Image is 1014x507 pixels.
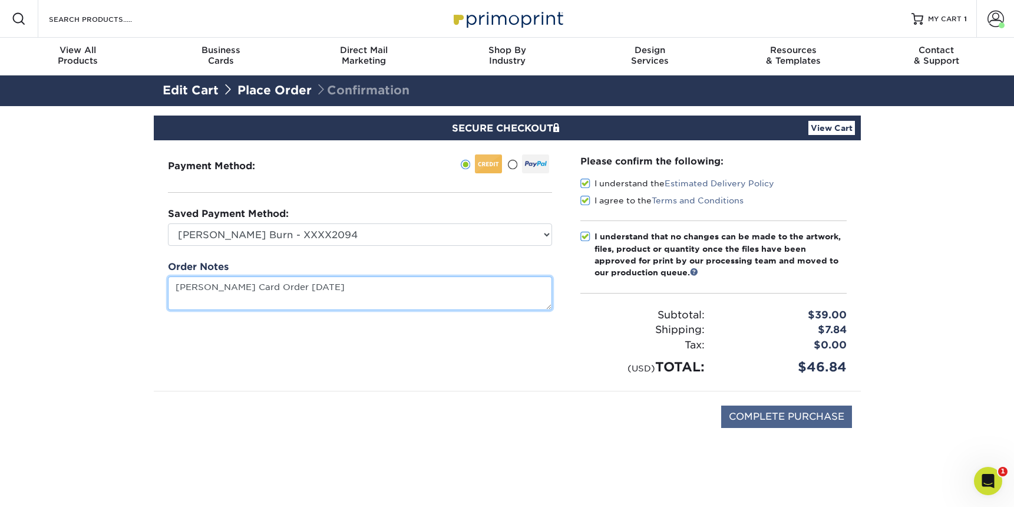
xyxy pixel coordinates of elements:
[6,45,150,66] div: Products
[865,38,1008,75] a: Contact& Support
[998,467,1008,476] span: 1
[652,196,744,205] a: Terms and Conditions
[435,38,579,75] a: Shop ByIndustry
[168,160,284,172] h3: Payment Method:
[6,45,150,55] span: View All
[865,45,1008,55] span: Contact
[448,6,566,31] img: Primoprint
[722,45,865,66] div: & Templates
[627,363,655,373] small: (USD)
[572,322,714,338] div: Shipping:
[580,195,744,206] label: I agree to the
[435,45,579,66] div: Industry
[572,338,714,353] div: Tax:
[168,260,229,274] label: Order Notes
[665,179,774,188] a: Estimated Delivery Policy
[580,177,774,189] label: I understand the
[292,45,435,55] span: Direct Mail
[928,14,962,24] span: MY CART
[292,45,435,66] div: Marketing
[292,38,435,75] a: Direct MailMarketing
[714,357,856,377] div: $46.84
[714,322,856,338] div: $7.84
[579,38,722,75] a: DesignServices
[722,38,865,75] a: Resources& Templates
[722,45,865,55] span: Resources
[452,123,563,134] span: SECURE CHECKOUT
[48,12,163,26] input: SEARCH PRODUCTS.....
[435,45,579,55] span: Shop By
[964,15,967,23] span: 1
[315,83,409,97] span: Confirmation
[149,45,292,55] span: Business
[149,45,292,66] div: Cards
[714,308,856,323] div: $39.00
[579,45,722,66] div: Services
[580,154,847,168] div: Please confirm the following:
[808,121,855,135] a: View Cart
[572,308,714,323] div: Subtotal:
[149,38,292,75] a: BusinessCards
[163,83,219,97] a: Edit Cart
[163,406,222,440] img: DigiCert Secured Site Seal
[865,45,1008,66] div: & Support
[237,83,312,97] a: Place Order
[594,231,847,279] div: I understand that no changes can be made to the artwork, files, product or quantity once the file...
[572,357,714,377] div: TOTAL:
[721,406,852,428] input: COMPLETE PURCHASE
[714,338,856,353] div: $0.00
[579,45,722,55] span: Design
[974,467,1002,495] iframe: Intercom live chat
[6,38,150,75] a: View AllProducts
[168,207,289,221] label: Saved Payment Method:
